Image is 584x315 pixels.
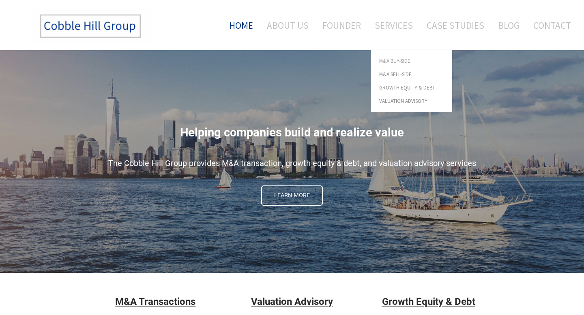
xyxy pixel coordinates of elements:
a: Founder [316,9,367,42]
img: The Cobble Hill Group LLC [31,9,152,44]
a: Valuation Advisory [371,94,452,108]
a: Learn More [261,185,323,206]
span: The Cobble Hill Group provides M&A transaction, growth equity & debt, and valuation advisory serv... [108,158,476,168]
strong: Growth Equity & Debt [382,296,475,307]
a: Valuation Advisory [251,296,333,307]
span: M&A Buy-Side [379,58,444,64]
a: Blog [492,9,526,42]
a: M&A Buy-Side [371,54,452,68]
span: Learn More [262,186,322,205]
a: Case Studies [421,9,490,42]
a: About Us [261,9,315,42]
a: Contact [527,9,571,42]
span: Growth Equity & Debt [379,85,444,90]
span: M&A Sell-Side [379,72,444,77]
a: Home [217,9,259,42]
a: Services [369,9,419,42]
span: Helping companies build and realize value [180,126,404,139]
span: Valuation Advisory [379,98,444,104]
u: M&A Transactions [115,296,195,307]
a: M&A Sell-Side [371,68,452,81]
a: Growth Equity & Debt [371,81,452,94]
